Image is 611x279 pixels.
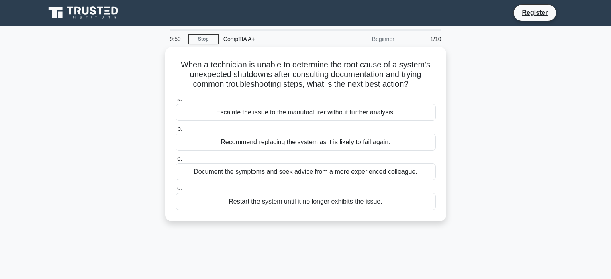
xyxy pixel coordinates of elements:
[177,96,182,102] span: a.
[517,8,552,18] a: Register
[177,185,182,191] span: d.
[329,31,399,47] div: Beginner
[176,163,436,180] div: Document the symptoms and seek advice from a more experienced colleague.
[176,104,436,121] div: Escalate the issue to the manufacturer without further analysis.
[175,60,437,90] h5: When a technician is unable to determine the root cause of a system's unexpected shutdowns after ...
[188,34,219,44] a: Stop
[177,125,182,132] span: b.
[176,193,436,210] div: Restart the system until it no longer exhibits the issue.
[219,31,329,47] div: CompTIA A+
[165,31,188,47] div: 9:59
[177,155,182,162] span: c.
[399,31,446,47] div: 1/10
[176,134,436,151] div: Recommend replacing the system as it is likely to fail again.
